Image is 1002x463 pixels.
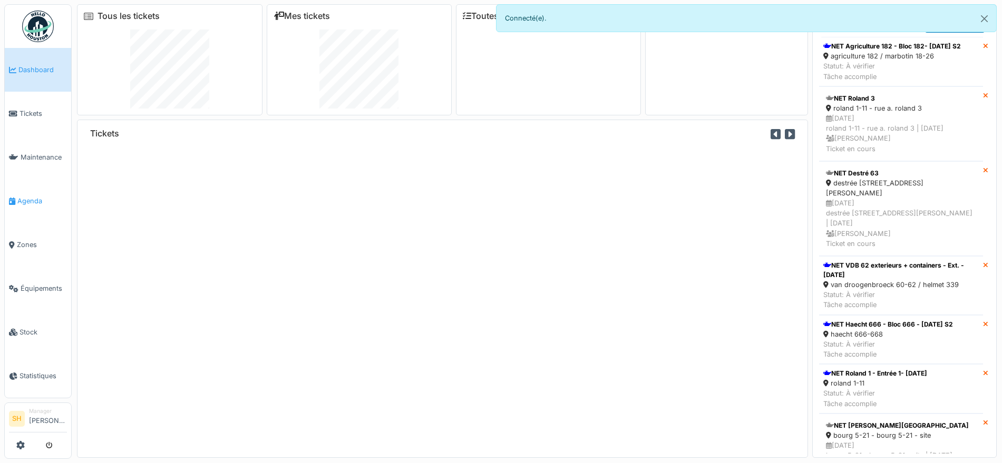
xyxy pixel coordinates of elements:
[823,261,979,280] div: NET VDB 62 exterieurs + containers - Ext. - [DATE]
[5,267,71,310] a: Équipements
[29,407,67,430] li: [PERSON_NAME]
[496,4,997,32] div: Connecté(e).
[274,11,330,21] a: Mes tickets
[5,48,71,92] a: Dashboard
[823,280,979,290] div: van droogenbroeck 60-62 / helmet 339
[823,329,953,339] div: haecht 666-668
[20,327,67,337] span: Stock
[823,290,979,310] div: Statut: À vérifier Tâche accomplie
[9,411,25,427] li: SH
[826,169,976,178] div: NET Destré 63
[5,92,71,135] a: Tickets
[21,283,67,293] span: Équipements
[17,240,67,250] span: Zones
[20,371,67,381] span: Statistiques
[823,61,961,81] div: Statut: À vérifier Tâche accomplie
[826,198,976,249] div: [DATE] destrée [STREET_ADDRESS][PERSON_NAME] | [DATE] [PERSON_NAME] Ticket en cours
[98,11,160,21] a: Tous les tickets
[826,113,976,154] div: [DATE] roland 1-11 - rue a. roland 3 | [DATE] [PERSON_NAME] Ticket en cours
[5,223,71,267] a: Zones
[826,103,976,113] div: roland 1-11 - rue a. roland 3
[823,339,953,359] div: Statut: À vérifier Tâche accomplie
[21,152,67,162] span: Maintenance
[5,354,71,398] a: Statistiques
[819,161,983,256] a: NET Destré 63 destrée [STREET_ADDRESS][PERSON_NAME] [DATE]destrée [STREET_ADDRESS][PERSON_NAME] |...
[819,364,983,413] a: NET Roland 1 - Entrée 1- [DATE] roland 1-11 Statut: À vérifierTâche accomplie
[819,37,983,86] a: NET Agriculture 182 - Bloc 182- [DATE] S2 agriculture 182 / marbotin 18-26 Statut: À vérifierTâch...
[826,178,976,198] div: destrée [STREET_ADDRESS][PERSON_NAME]
[823,42,961,51] div: NET Agriculture 182 - Bloc 182- [DATE] S2
[18,65,67,75] span: Dashboard
[5,135,71,179] a: Maintenance
[823,388,927,408] div: Statut: À vérifier Tâche accomplie
[819,256,983,315] a: NET VDB 62 exterieurs + containers - Ext. - [DATE] van droogenbroeck 60-62 / helmet 339 Statut: À...
[463,11,541,21] a: Toutes les tâches
[29,407,67,415] div: Manager
[819,315,983,365] a: NET Haecht 666 - Bloc 666 - [DATE] S2 haecht 666-668 Statut: À vérifierTâche accomplie
[972,5,996,33] button: Close
[20,109,67,119] span: Tickets
[819,86,983,161] a: NET Roland 3 roland 1-11 - rue a. roland 3 [DATE]roland 1-11 - rue a. roland 3 | [DATE] [PERSON_N...
[90,129,119,139] h6: Tickets
[826,94,976,103] div: NET Roland 3
[17,196,67,206] span: Agenda
[826,430,976,440] div: bourg 5-21 - bourg 5-21 - site
[22,11,54,42] img: Badge_color-CXgf-gQk.svg
[823,378,927,388] div: roland 1-11
[5,310,71,354] a: Stock
[9,407,67,432] a: SH Manager[PERSON_NAME]
[5,179,71,223] a: Agenda
[823,51,961,61] div: agriculture 182 / marbotin 18-26
[826,421,976,430] div: NET [PERSON_NAME][GEOGRAPHIC_DATA]
[823,320,953,329] div: NET Haecht 666 - Bloc 666 - [DATE] S2
[823,369,927,378] div: NET Roland 1 - Entrée 1- [DATE]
